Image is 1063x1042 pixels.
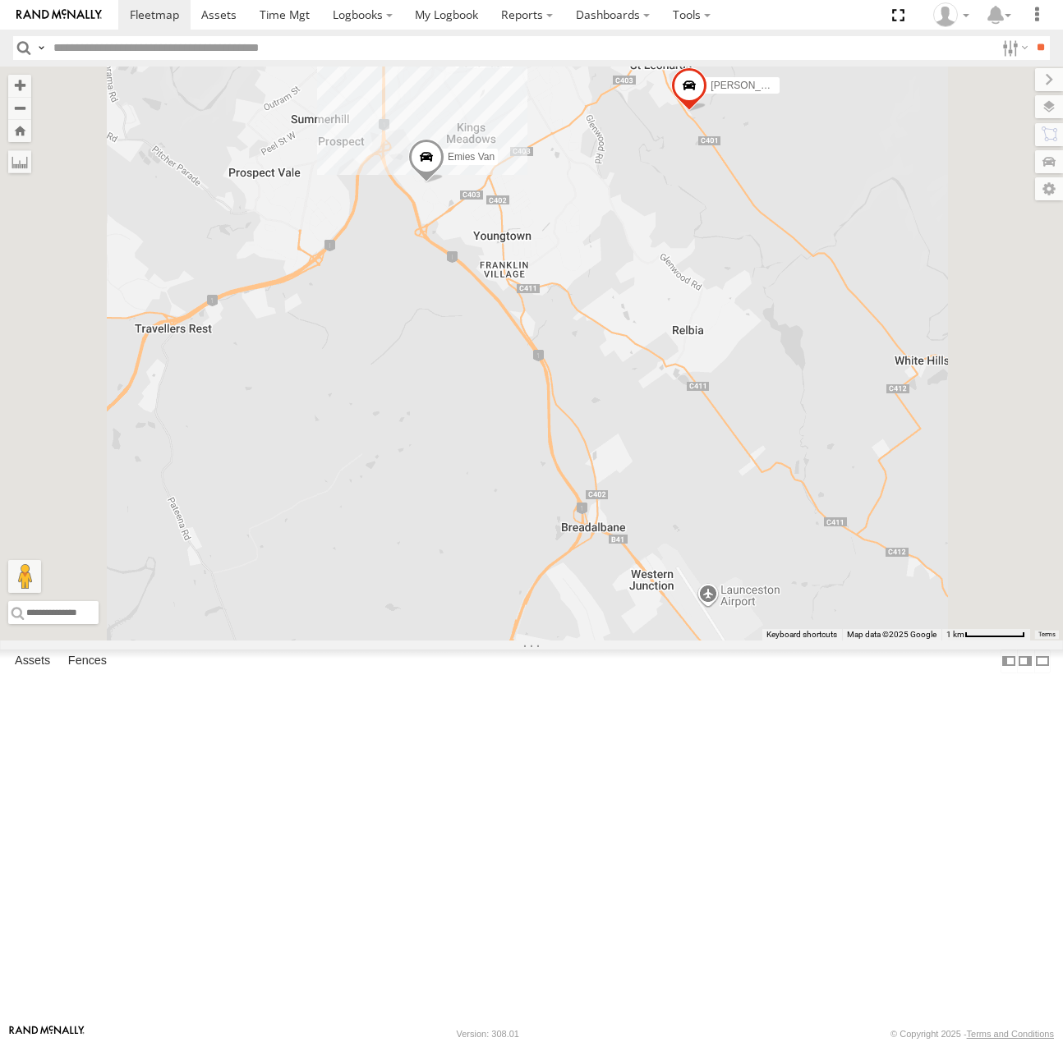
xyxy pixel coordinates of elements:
label: Search Filter Options [996,36,1031,60]
label: Assets [7,650,58,672]
a: Terms and Conditions [967,1029,1054,1039]
button: Drag Pegman onto the map to open Street View [8,560,41,593]
span: 1 km [946,630,964,639]
img: rand-logo.svg [16,9,102,21]
label: Fences [60,650,115,672]
a: Terms (opens in new tab) [1038,631,1056,638]
span: Emies Van [448,150,495,162]
label: Map Settings [1035,177,1063,200]
button: Keyboard shortcuts [766,629,837,640]
label: Dock Summary Table to the Right [1017,650,1033,673]
button: Zoom out [8,97,31,120]
label: Dock Summary Table to the Left [1001,650,1017,673]
label: Measure [8,150,31,173]
div: © Copyright 2025 - [890,1029,1054,1039]
button: Zoom Home [8,120,31,142]
button: Map Scale: 1 km per 70 pixels [941,629,1030,640]
span: [PERSON_NAME] [711,80,792,91]
label: Search Query [35,36,48,60]
span: Map data ©2025 Google [847,630,936,639]
div: Simon Lionetti [927,2,975,27]
label: Hide Summary Table [1034,650,1051,673]
a: Visit our Website [9,1026,85,1042]
button: Zoom in [8,75,31,97]
div: Version: 308.01 [457,1029,519,1039]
